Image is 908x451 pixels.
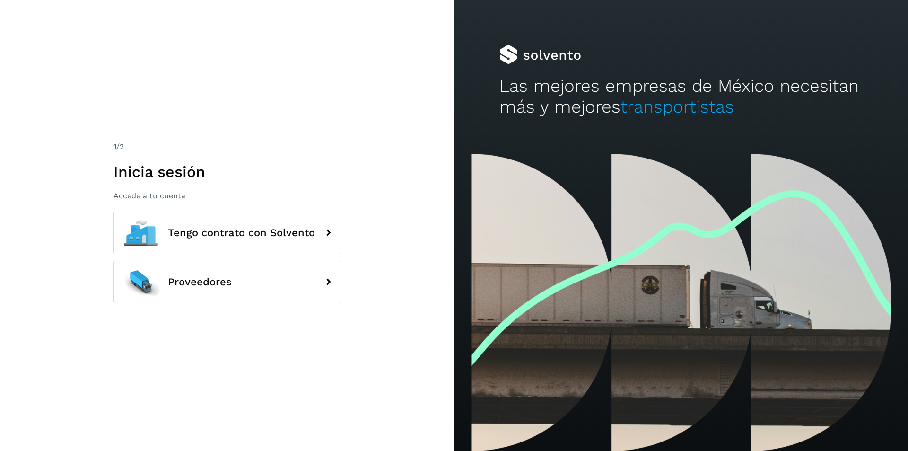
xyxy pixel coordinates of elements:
p: Accede a tu cuenta [113,191,340,200]
button: Proveedores [113,261,340,303]
button: Tengo contrato con Solvento [113,212,340,254]
h2: Las mejores empresas de México necesitan más y mejores [499,76,863,118]
div: /2 [113,141,340,152]
h1: Inicia sesión [113,163,340,181]
span: transportistas [620,97,734,117]
span: Tengo contrato con Solvento [168,227,315,239]
span: Proveedores [168,276,232,288]
span: 1 [113,142,116,151]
